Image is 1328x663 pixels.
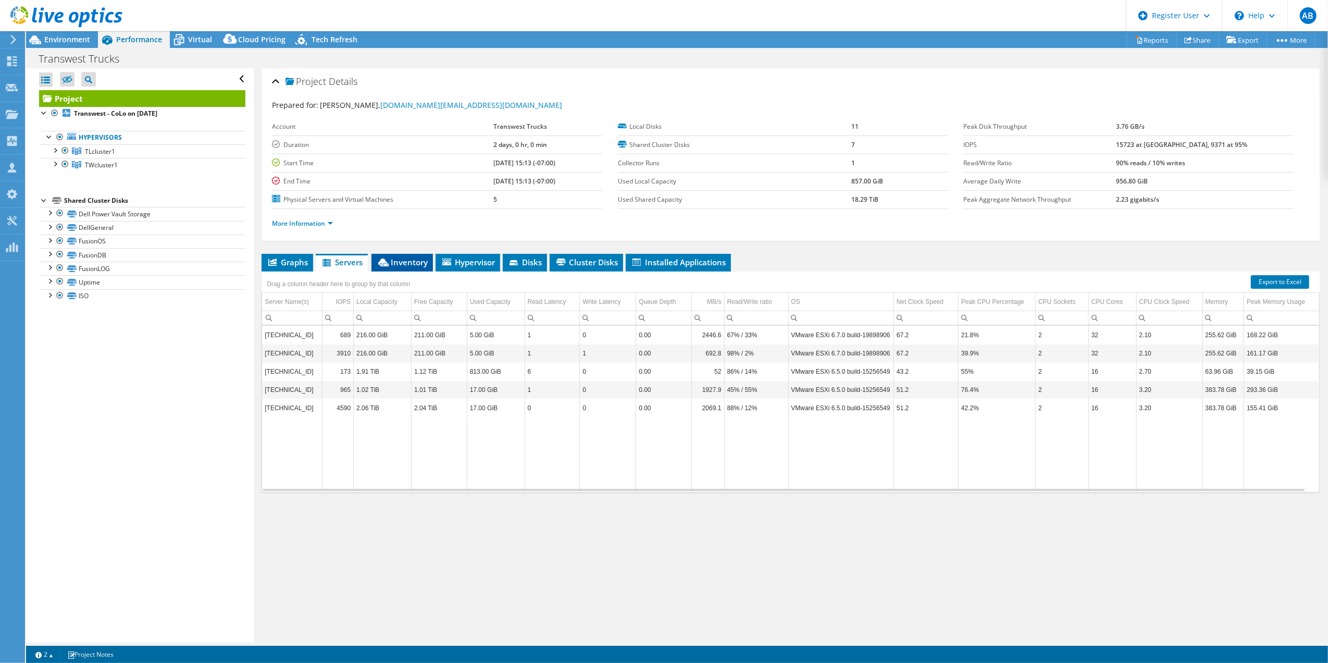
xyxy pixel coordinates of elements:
td: Column IOPS, Value 689 [322,326,353,344]
label: Used Shared Capacity [618,194,852,205]
td: Column OS, Value VMware ESXi 6.7.0 build-19898906 [788,344,894,362]
td: Column Queue Depth, Value 0.00 [636,380,692,399]
td: Column Server Name(s), Value 10.0.33.74 [262,326,322,344]
a: Share [1176,32,1219,48]
a: More Information [272,219,333,228]
td: Column IOPS, Value 965 [322,380,353,399]
td: Column Peak Memory Usage, Value 168.22 GiB [1244,326,1319,344]
td: Column Queue Depth, Value 0.00 [636,344,692,362]
span: Installed Applications [631,257,726,267]
a: [DOMAIN_NAME][EMAIL_ADDRESS][DOMAIN_NAME] [380,100,562,110]
div: CPU Sockets [1038,296,1075,308]
span: Servers [321,257,363,267]
a: Export [1219,32,1267,48]
a: Project [39,90,245,107]
a: TLcluster1 [39,144,245,158]
td: Column Free Capacity, Value 1.12 TiB [412,362,467,380]
td: Column Local Capacity, Filter cell [354,311,412,325]
td: Column CPU Sockets, Value 2 [1036,380,1089,399]
td: Column CPU Cores, Value 32 [1088,344,1136,362]
td: Column Read/Write ratio, Value 88% / 12% [724,399,788,417]
td: OS Column [788,293,894,311]
span: Tech Refresh [312,34,357,44]
label: End Time [272,176,493,187]
td: Column Write Latency, Value 0 [580,362,636,380]
div: MB/s [707,296,721,308]
td: Memory Column [1202,293,1244,311]
a: 2 [28,648,60,661]
b: Transwest Trucks [494,122,548,131]
label: Average Daily Write [963,176,1116,187]
div: Memory [1206,296,1228,308]
div: Data grid [262,272,1320,493]
td: Column Memory, Value 255.62 GiB [1202,326,1244,344]
div: Free Capacity [414,296,453,308]
td: Queue Depth Column [636,293,692,311]
td: Column OS, Value VMware ESXi 6.7.0 build-19898906 [788,326,894,344]
td: Column Peak CPU Percentage, Value 76.4% [959,380,1036,399]
td: Column MB/s, Value 52 [692,362,724,380]
a: DellGeneral [39,221,245,235]
td: CPU Cores Column [1088,293,1136,311]
label: Read/Write Ratio [963,158,1116,168]
td: Column Peak Memory Usage, Filter cell [1244,311,1319,325]
td: Column Write Latency, Value 0 [580,399,636,417]
td: Column Free Capacity, Filter cell [412,311,467,325]
span: Project [286,77,326,87]
label: Used Local Capacity [618,176,852,187]
td: Column CPU Clock Speed, Value 2.70 [1136,362,1202,380]
td: Column Used Capacity, Value 5.00 GiB [467,326,525,344]
td: Column Net Clock Speed, Value 67.2 [894,344,959,362]
td: Column CPU Sockets, Filter cell [1036,311,1089,325]
td: Column Peak CPU Percentage, Value 42.2% [959,399,1036,417]
div: Queue Depth [639,296,676,308]
td: Column Memory, Value 383.78 GiB [1202,399,1244,417]
td: Column Write Latency, Value 0 [580,326,636,344]
td: Column CPU Clock Speed, Value 3.20 [1136,399,1202,417]
td: Column Net Clock Speed, Value 43.2 [894,362,959,380]
label: Peak Aggregate Network Throughput [963,194,1116,205]
a: Hypervisors [39,131,245,144]
div: Server Name(s) [265,296,309,308]
td: Column Local Capacity, Value 2.06 TiB [354,399,412,417]
a: Project Notes [60,648,121,661]
td: Column MB/s, Value 692.8 [692,344,724,362]
td: Column Local Capacity, Value 1.02 TiB [354,380,412,399]
td: Column CPU Cores, Filter cell [1088,311,1136,325]
label: Prepared for: [272,100,318,110]
span: [PERSON_NAME], [320,100,562,110]
td: Column Read/Write ratio, Filter cell [724,311,788,325]
td: Column MB/s, Filter cell [692,311,724,325]
a: Transwest - CoLo on [DATE] [39,107,245,120]
a: FusionOS [39,235,245,248]
div: CPU Cores [1091,296,1123,308]
td: Column Server Name(s), Value 10.0.1.29 [262,399,322,417]
td: Peak Memory Usage Column [1244,293,1319,311]
td: Column Peak CPU Percentage, Filter cell [959,311,1036,325]
td: Column Used Capacity, Value 813.00 GiB [467,362,525,380]
td: Column Read/Write ratio, Value 67% / 33% [724,326,788,344]
div: Read Latency [528,296,566,308]
td: Column Queue Depth, Value 0.00 [636,362,692,380]
td: Column Server Name(s), Filter cell [262,311,322,325]
div: Write Latency [582,296,620,308]
td: CPU Clock Speed Column [1136,293,1202,311]
div: IOPS [336,296,351,308]
td: Column CPU Clock Speed, Value 3.20 [1136,380,1202,399]
a: Dell Power Vault Storage [39,207,245,220]
label: Shared Cluster Disks [618,140,852,150]
td: Column OS, Value VMware ESXi 6.5.0 build-15256549 [788,399,894,417]
span: Details [329,75,357,88]
label: Collector Runs [618,158,852,168]
label: IOPS [963,140,1116,150]
a: ISO [39,289,245,303]
span: Environment [44,34,90,44]
td: Column Server Name(s), Value 10.0.1.31 [262,362,322,380]
label: Account [272,121,493,132]
b: 857.00 GiB [851,177,883,186]
td: Column OS, Filter cell [788,311,894,325]
td: Local Capacity Column [354,293,412,311]
td: Column Peak Memory Usage, Value 293.36 GiB [1244,380,1319,399]
td: Column OS, Value VMware ESXi 6.5.0 build-15256549 [788,380,894,399]
td: Column CPU Cores, Value 16 [1088,399,1136,417]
